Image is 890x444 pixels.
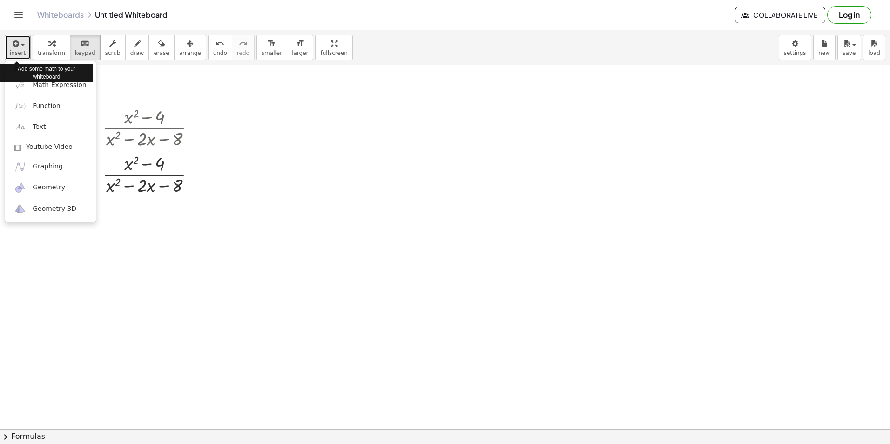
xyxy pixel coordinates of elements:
[5,35,31,60] button: insert
[14,79,26,91] img: sqrt_x.png
[105,50,121,56] span: scrub
[292,50,308,56] span: larger
[5,117,96,138] a: Text
[5,198,96,219] a: Geometry 3D
[813,35,836,60] button: new
[148,35,174,60] button: erase
[237,50,249,56] span: redo
[14,100,26,112] img: f_x.png
[296,38,304,49] i: format_size
[33,101,61,111] span: Function
[843,50,856,56] span: save
[5,95,96,116] a: Function
[315,35,352,60] button: fullscreen
[868,50,880,56] span: load
[216,38,224,49] i: undo
[320,50,347,56] span: fullscreen
[33,81,86,90] span: Math Expression
[735,7,825,23] button: Collaborate Live
[287,35,313,60] button: format_sizelarger
[81,38,89,49] i: keyboard
[5,177,96,198] a: Geometry
[14,203,26,215] img: ggb-3d.svg
[863,35,885,60] button: load
[33,162,63,171] span: Graphing
[256,35,287,60] button: format_sizesmaller
[267,38,276,49] i: format_size
[14,182,26,194] img: ggb-geometry.svg
[262,50,282,56] span: smaller
[125,35,149,60] button: draw
[100,35,126,60] button: scrub
[784,50,806,56] span: settings
[154,50,169,56] span: erase
[26,142,73,152] span: Youtube Video
[232,35,255,60] button: redoredo
[5,138,96,156] a: Youtube Video
[37,10,84,20] a: Whiteboards
[33,35,70,60] button: transform
[179,50,201,56] span: arrange
[818,50,830,56] span: new
[213,50,227,56] span: undo
[70,35,101,60] button: keyboardkeypad
[239,38,248,49] i: redo
[743,11,817,19] span: Collaborate Live
[779,35,811,60] button: settings
[208,35,232,60] button: undoundo
[5,156,96,177] a: Graphing
[837,35,861,60] button: save
[33,204,76,214] span: Geometry 3D
[827,6,871,24] button: Log in
[174,35,206,60] button: arrange
[14,161,26,173] img: ggb-graphing.svg
[38,50,65,56] span: transform
[10,50,26,56] span: insert
[11,7,26,22] button: Toggle navigation
[75,50,95,56] span: keypad
[33,183,65,192] span: Geometry
[33,122,46,132] span: Text
[5,74,96,95] a: Math Expression
[14,121,26,133] img: Aa.png
[130,50,144,56] span: draw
